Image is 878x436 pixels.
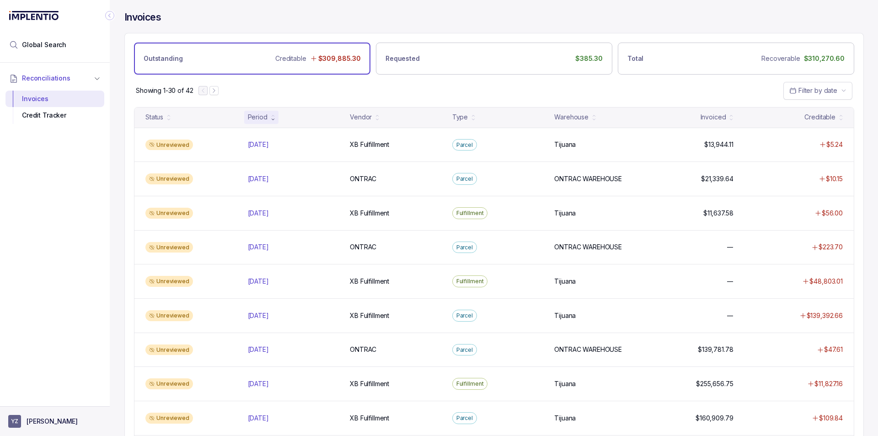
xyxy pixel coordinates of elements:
p: Recoverable [761,54,800,63]
p: $48,803.01 [809,277,843,286]
p: — [727,277,733,286]
div: Creditable [804,113,835,122]
p: XB Fulfillment [350,140,389,149]
p: ONTRAC [350,345,376,354]
div: Unreviewed [145,208,193,219]
search: Date Range Picker [789,86,837,95]
p: Tijuana [554,414,576,423]
button: Reconciliations [5,68,104,88]
p: ONTRAC [350,242,376,252]
p: [DATE] [248,277,269,286]
p: [DATE] [248,379,269,388]
p: [DATE] [248,242,269,252]
div: Unreviewed [145,140,193,151]
p: [DATE] [248,140,269,149]
p: $309,885.30 [318,54,361,63]
p: Parcel [456,345,473,355]
p: $13,944.11 [704,140,733,149]
div: Unreviewed [145,378,193,389]
p: ONTRAC [350,174,376,183]
p: ONTRAC WAREHOUSE [554,174,622,183]
p: XB Fulfillment [350,379,389,388]
div: Unreviewed [145,276,193,287]
p: Parcel [456,140,473,150]
p: Showing 1-30 of 42 [136,86,193,95]
p: Parcel [456,243,473,252]
h4: Invoices [124,11,161,24]
div: Reconciliations [5,89,104,126]
p: $5.24 [826,140,843,149]
p: Fulfillment [456,277,484,286]
p: [DATE] [248,311,269,320]
p: [DATE] [248,345,269,354]
div: Remaining page entries [136,86,193,95]
div: Type [452,113,468,122]
p: Tijuana [554,277,576,286]
p: [DATE] [248,414,269,423]
p: XB Fulfillment [350,209,389,218]
p: $47.61 [824,345,843,354]
div: Collapse Icon [104,10,115,21]
p: $56.00 [822,209,843,218]
p: XB Fulfillment [350,414,389,423]
p: [PERSON_NAME] [27,417,78,426]
p: $255,656.75 [696,379,733,388]
div: Vendor [350,113,372,122]
p: Fulfillment [456,209,484,218]
p: Creditable [275,54,306,63]
p: Parcel [456,414,473,423]
p: — [727,311,733,320]
div: Period [248,113,268,122]
div: Credit Tracker [13,107,97,124]
p: ONTRAC WAREHOUSE [554,345,622,354]
p: Tijuana [554,209,576,218]
p: $223.70 [819,242,843,252]
p: Parcel [456,174,473,183]
p: $310,270.60 [804,54,845,63]
p: Tijuana [554,379,576,388]
p: $139,781.78 [698,345,733,354]
div: Unreviewed [145,242,193,253]
div: Warehouse [554,113,589,122]
span: Filter by date [798,86,837,94]
p: Outstanding [144,54,182,63]
span: User initials [8,415,21,428]
p: $160,909.79 [696,414,733,423]
p: $10.15 [826,174,843,183]
p: [DATE] [248,209,269,218]
p: Total [627,54,643,63]
p: $139,392.66 [807,311,843,320]
div: Unreviewed [145,413,193,424]
p: $11,827.16 [814,379,843,388]
p: Tijuana [554,311,576,320]
span: Reconciliations [22,74,70,83]
p: XB Fulfillment [350,311,389,320]
div: Unreviewed [145,173,193,184]
div: Status [145,113,163,122]
div: Unreviewed [145,344,193,355]
p: $21,339.64 [701,174,733,183]
p: [DATE] [248,174,269,183]
p: $11,637.58 [703,209,733,218]
p: Parcel [456,311,473,320]
p: XB Fulfillment [350,277,389,286]
span: Global Search [22,40,66,49]
div: Unreviewed [145,310,193,321]
div: Invoices [13,91,97,107]
button: Next Page [209,86,219,95]
p: ONTRAC WAREHOUSE [554,242,622,252]
p: $109.84 [819,414,843,423]
p: Requested [385,54,420,63]
p: $385.30 [575,54,603,63]
div: Invoiced [701,113,726,122]
p: Tijuana [554,140,576,149]
button: User initials[PERSON_NAME] [8,415,102,428]
p: Fulfillment [456,379,484,388]
button: Date Range Picker [783,82,852,99]
p: — [727,242,733,252]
